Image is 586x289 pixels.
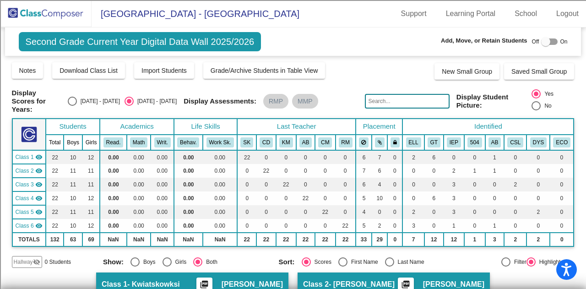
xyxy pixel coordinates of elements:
[82,150,100,164] td: 12
[4,12,582,20] div: Sort New > Old
[456,93,530,109] span: Display Student Picture:
[12,233,46,246] td: TOTALS
[406,137,421,147] button: ELL
[237,150,256,164] td: 22
[485,219,505,233] td: 1
[184,97,256,105] span: Display Assessments:
[134,97,177,105] div: [DATE] - [DATE]
[206,137,234,147] button: Work Sk.
[402,119,574,135] th: Identified
[356,119,403,135] th: Placement
[424,191,444,205] td: 6
[315,219,335,233] td: 0
[315,191,335,205] td: 0
[64,191,82,205] td: 10
[336,205,356,219] td: 0
[12,150,46,164] td: Sadie Kwiatkowski - Kwiatskowksi
[174,205,203,219] td: 0.00
[52,62,125,79] button: Download Class List
[127,150,151,164] td: 0.00
[203,62,326,79] button: Grade/Archive Students in Table View
[276,205,296,219] td: 0
[237,119,355,135] th: Last Teacher
[151,178,174,191] td: 0.00
[4,53,582,61] div: Rename
[100,219,126,233] td: 0.00
[315,178,335,191] td: 0
[504,219,526,233] td: 0
[315,233,335,246] td: 22
[387,178,402,191] td: 0
[4,28,582,37] div: Delete
[64,233,82,246] td: 63
[276,164,296,178] td: 0
[541,102,551,110] div: No
[60,67,118,74] span: Download Class List
[4,136,582,144] div: Newspaper
[4,70,582,78] div: Delete
[485,150,505,164] td: 1
[256,164,276,178] td: 22
[356,164,372,178] td: 7
[68,97,177,106] mat-radio-group: Select an option
[16,180,34,189] span: Class 3
[4,61,582,70] div: Move To ...
[256,233,276,246] td: 22
[151,205,174,219] td: 0.00
[151,164,174,178] td: 0.00
[237,191,256,205] td: 0
[402,233,424,246] td: 7
[127,205,151,219] td: 0.00
[4,86,582,94] div: Download
[296,164,315,178] td: 0
[19,32,261,51] span: Second Grade Current Year Digital Data Wall 2025/2026
[100,191,126,205] td: 0.00
[4,144,582,152] div: Television/Radio
[100,164,126,178] td: 0.00
[526,205,550,219] td: 2
[402,178,424,191] td: 0
[177,137,199,147] button: Behav.
[276,191,296,205] td: 0
[424,219,444,233] td: 0
[4,195,582,203] div: This outline has no content. Would you like to delete it?
[276,135,296,150] th: Kendall Mayes
[296,219,315,233] td: 0
[174,233,203,246] td: NaN
[174,164,203,178] td: 0.00
[402,150,424,164] td: 2
[4,37,582,45] div: Options
[372,164,387,178] td: 6
[127,219,151,233] td: 0.00
[365,94,449,109] input: Search...
[4,103,582,111] div: Add Outline Template
[441,36,527,45] span: Add, Move, or Retain Students
[64,164,82,178] td: 11
[356,205,372,219] td: 4
[16,208,34,216] span: Class 5
[260,137,273,147] button: CD
[237,219,256,233] td: 0
[237,233,256,246] td: 22
[402,191,424,205] td: 0
[464,191,485,205] td: 0
[550,135,574,150] th: Economically Disadvantaged
[12,62,43,79] button: Notes
[444,135,464,150] th: Individualized Education Plan
[299,137,312,147] button: AB
[82,164,100,178] td: 11
[12,178,46,191] td: Kendall Mayes - Mayes
[64,219,82,233] td: 10
[4,127,582,136] div: Magazine
[504,191,526,205] td: 0
[35,153,43,161] mat-icon: visibility
[356,219,372,233] td: 5
[4,203,582,211] div: SAVE AND GO HOME
[526,178,550,191] td: 0
[526,219,550,233] td: 0
[336,164,356,178] td: 0
[4,111,582,119] div: Search for Source
[464,164,485,178] td: 1
[530,137,547,147] button: DYS
[296,233,315,246] td: 22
